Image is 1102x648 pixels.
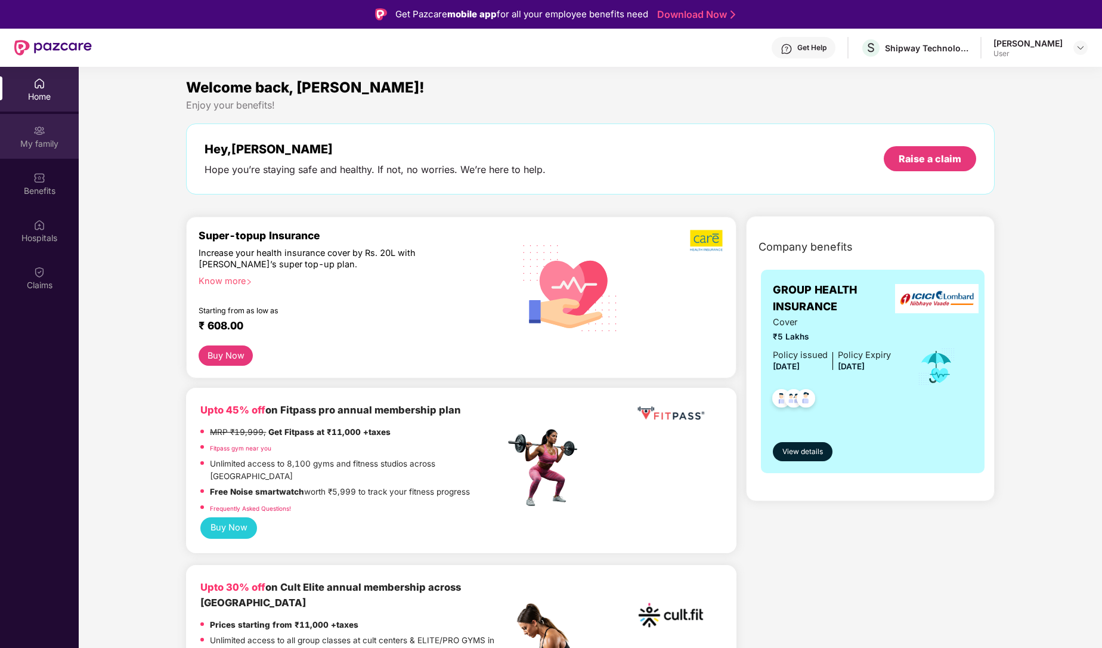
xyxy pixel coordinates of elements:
p: worth ₹5,999 to track your fitness progress [210,486,470,498]
strong: Free Noise smartwatch [210,487,304,496]
button: Buy Now [199,345,253,366]
img: svg+xml;base64,PHN2ZyBpZD0iQmVuZWZpdHMiIHhtbG5zPSJodHRwOi8vd3d3LnczLm9yZy8yMDAwL3N2ZyIgd2lkdGg9Ij... [33,172,45,184]
img: svg+xml;base64,PHN2ZyBpZD0iSGVscC0zMngzMiIgeG1sbnM9Imh0dHA6Ly93d3cudzMub3JnLzIwMDAvc3ZnIiB3aWR0aD... [781,43,793,55]
div: Increase your health insurance cover by Rs. 20L with [PERSON_NAME]’s super top-up plan. [199,247,453,270]
button: Buy Now [200,517,257,539]
a: Fitpass gym near you [210,445,271,452]
div: Policy issued [773,348,828,362]
del: MRP ₹19,999, [210,427,266,437]
img: Logo [375,8,387,20]
img: svg+xml;base64,PHN2ZyB4bWxucz0iaHR0cDovL3d3dy53My5vcmcvMjAwMC9zdmciIHdpZHRoPSI0OC45NDMiIGhlaWdodD... [767,385,796,415]
img: svg+xml;base64,PHN2ZyBpZD0iQ2xhaW0iIHhtbG5zPSJodHRwOi8vd3d3LnczLm9yZy8yMDAwL3N2ZyIgd2lkdGg9IjIwIi... [33,266,45,278]
a: Download Now [657,8,732,21]
img: svg+xml;base64,PHN2ZyB3aWR0aD0iMjAiIGhlaWdodD0iMjAiIHZpZXdCb3g9IjAgMCAyMCAyMCIgZmlsbD0ibm9uZSIgeG... [33,125,45,137]
strong: Get Fitpass at ₹11,000 +taxes [268,427,391,437]
div: Policy Expiry [838,348,891,362]
p: Unlimited access to 8,100 gyms and fitness studios across [GEOGRAPHIC_DATA] [210,458,504,483]
b: Upto 45% off [200,404,265,416]
div: Hey, [PERSON_NAME] [205,142,546,156]
img: fpp.png [504,426,588,510]
img: svg+xml;base64,PHN2ZyB4bWxucz0iaHR0cDovL3d3dy53My5vcmcvMjAwMC9zdmciIHhtbG5zOnhsaW5rPSJodHRwOi8vd3... [513,229,627,345]
span: [DATE] [838,362,865,371]
span: GROUP HEALTH INSURANCE [773,282,901,316]
div: Starting from as low as [199,306,454,314]
b: on Cult Elite annual membership across [GEOGRAPHIC_DATA] [200,581,461,609]
img: New Pazcare Logo [14,40,92,55]
img: svg+xml;base64,PHN2ZyBpZD0iSG9tZSIgeG1sbnM9Imh0dHA6Ly93d3cudzMub3JnLzIwMDAvc3ZnIiB3aWR0aD0iMjAiIG... [33,78,45,90]
strong: Prices starting from ₹11,000 +taxes [210,620,358,630]
button: View details [773,442,833,461]
div: Raise a claim [899,152,961,165]
div: Shipway Technology Pvt. Ltd [885,42,968,54]
strong: mobile app [447,8,497,20]
span: right [246,279,252,285]
div: ₹ 608.00 [199,319,493,334]
img: insurerLogo [895,284,979,313]
div: Know more [199,275,497,283]
div: [PERSON_NAME] [993,38,1063,49]
div: Enjoy your benefits! [186,99,994,112]
a: Frequently Asked Questions! [210,505,291,512]
img: svg+xml;base64,PHN2ZyBpZD0iRHJvcGRvd24tMzJ4MzIiIHhtbG5zPSJodHRwOi8vd3d3LnczLm9yZy8yMDAwL3N2ZyIgd2... [1076,43,1085,53]
img: svg+xml;base64,PHN2ZyB4bWxucz0iaHR0cDovL3d3dy53My5vcmcvMjAwMC9zdmciIHdpZHRoPSI0OC45MTUiIGhlaWdodD... [779,385,809,415]
div: Get Help [797,43,827,53]
b: Upto 30% off [200,581,265,593]
span: ₹5 Lakhs [773,331,891,343]
div: Get Pazcare for all your employee benefits need [395,7,648,21]
span: S [867,41,875,55]
span: Cover [773,316,891,329]
span: View details [782,446,823,458]
span: [DATE] [773,362,800,371]
img: Stroke [730,8,735,21]
span: Welcome back, [PERSON_NAME]! [186,79,425,96]
img: fppp.png [635,402,707,424]
span: Company benefits [759,239,853,255]
img: svg+xml;base64,PHN2ZyB4bWxucz0iaHR0cDovL3d3dy53My5vcmcvMjAwMC9zdmciIHdpZHRoPSI0OC45NDMiIGhlaWdodD... [791,385,821,415]
div: Hope you’re staying safe and healthy. If not, no worries. We’re here to help. [205,163,546,176]
b: on Fitpass pro annual membership plan [200,404,461,416]
img: svg+xml;base64,PHN2ZyBpZD0iSG9zcGl0YWxzIiB4bWxucz0iaHR0cDovL3d3dy53My5vcmcvMjAwMC9zdmciIHdpZHRoPS... [33,219,45,231]
img: b5dec4f62d2307b9de63beb79f102df3.png [690,229,724,252]
img: icon [917,347,956,387]
div: User [993,49,1063,58]
div: Super-topup Insurance [199,229,504,242]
